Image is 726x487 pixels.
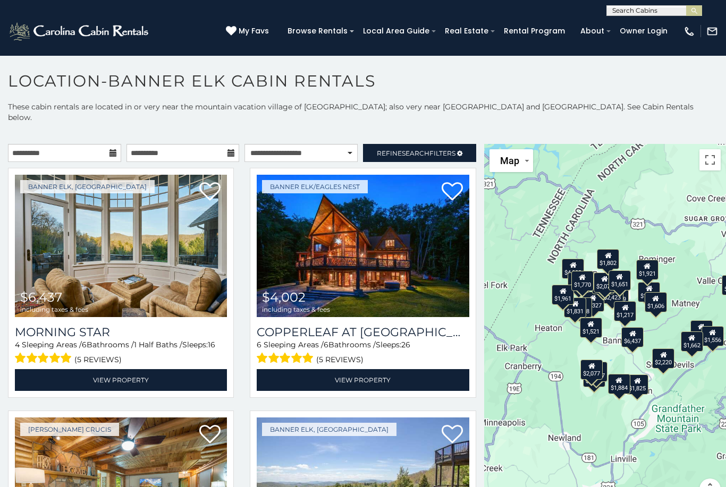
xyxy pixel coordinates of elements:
a: Add to favorites [199,181,221,203]
span: (5 reviews) [316,353,364,366]
h3: Copperleaf at Eagles Nest [257,325,469,339]
span: including taxes & fees [20,306,88,313]
span: 16 [208,340,215,349]
a: Morning Star $6,437 including taxes & fees [15,175,227,317]
a: [PERSON_NAME] Crucis [20,423,119,436]
span: 6 [324,340,328,349]
a: Browse Rentals [282,23,353,39]
div: $2,079 [594,272,616,293]
button: Change map style [489,149,533,172]
div: $1,662 [681,331,703,352]
span: 1 Half Baths / [134,340,182,349]
a: View Property [257,369,469,391]
a: Local Area Guide [358,23,435,39]
a: My Favs [226,25,272,37]
div: $1,770 [571,271,594,291]
span: 6 [257,340,261,349]
div: $1,651 [609,270,631,291]
span: (5 reviews) [74,353,122,366]
a: Add to favorites [442,424,463,446]
img: Copperleaf at Eagles Nest [257,175,469,317]
span: $4,002 [262,289,306,305]
div: $1,825 [626,374,648,395]
span: 6 [82,340,87,349]
div: $1,521 [580,318,602,338]
span: Map [500,155,519,166]
a: Banner Elk, [GEOGRAPHIC_DATA] [20,180,155,193]
div: $1,566 [638,282,661,302]
span: including taxes & fees [262,306,330,313]
a: Rental Program [499,23,570,39]
a: Add to favorites [442,181,463,203]
div: $2,077 [580,360,603,380]
div: $2,220 [653,348,675,369]
img: phone-regular-white.png [683,25,695,37]
div: $4,002 [562,259,584,279]
a: About [575,23,610,39]
a: View Property [15,369,227,391]
div: $6,437 [622,327,644,347]
span: 4 [15,340,20,349]
a: Banner Elk, [GEOGRAPHIC_DATA] [262,423,396,436]
span: 26 [401,340,410,349]
a: Copperleaf at Eagles Nest $4,002 including taxes & fees [257,175,469,317]
span: $6,437 [20,289,62,305]
div: $1,802 [597,249,619,269]
div: $1,217 [614,301,636,321]
div: $1,961 [552,285,575,305]
div: $2,327 [582,292,604,312]
span: My Favs [239,25,269,37]
a: Owner Login [614,23,673,39]
a: Copperleaf at [GEOGRAPHIC_DATA] [257,325,469,339]
a: Morning Star [15,325,227,339]
div: Sleeping Areas / Bathrooms / Sleeps: [257,339,469,366]
span: Refine Filters [377,149,455,157]
a: RefineSearchFilters [363,144,476,162]
div: $2,072 [690,320,713,340]
div: $1,884 [608,374,630,394]
button: Toggle fullscreen view [699,149,721,170]
div: $1,606 [645,292,667,312]
img: Morning Star [15,175,227,317]
div: $1,831 [564,297,586,318]
img: mail-regular-white.png [706,25,718,37]
div: $1,556 [702,326,724,346]
div: $1,921 [636,260,659,280]
a: Add to favorites [199,424,221,446]
img: White-1-2.png [8,21,151,42]
a: Real Estate [440,23,494,39]
a: Banner Elk/Eagles Nest [262,180,368,193]
div: Sleeping Areas / Bathrooms / Sleeps: [15,339,227,366]
span: Search [402,149,429,157]
div: $1,961 [568,272,590,293]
